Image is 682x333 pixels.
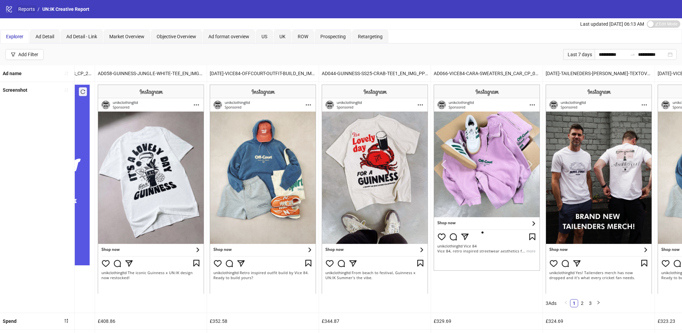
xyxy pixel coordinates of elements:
span: 3 Ads [546,301,556,306]
span: Explorer [6,34,23,39]
span: reload [81,89,85,94]
img: Screenshot 120230595530490356 [434,85,540,271]
a: 1 [570,299,578,307]
span: Market Overview [109,34,144,39]
li: 1 [570,299,578,307]
img: Screenshot 120227832218470356 [98,85,204,293]
span: Retargeting [358,34,383,39]
span: Last updated [DATE] 06:13 AM [580,21,644,27]
b: Screenshot [3,87,27,93]
a: Reports [17,5,36,13]
span: filter [11,52,16,57]
span: Objective Overview [157,34,196,39]
span: ROW [298,34,308,39]
button: left [562,299,570,307]
button: right [594,299,603,307]
img: Screenshot 120227833596420356 [322,85,428,293]
div: [DATE]-TAILENEDERS-[PERSON_NAME]-TEXTOVER_EN_IMG_TAILENDERS_CP_29072025_ALLG_CC_SC24_None_WHITELIST_ [543,65,655,82]
a: 3 [587,299,594,307]
div: Add Filter [18,52,38,57]
li: Previous Page [562,299,570,307]
span: right [596,301,600,305]
div: [DATE]-VICE84-OFFCOURT-OUTFIT-BUILD_EN_IMG_VICE84_CP_25072025_ALLG_CC_SC4_None__ – Copy [207,65,319,82]
div: AD044-GUINNESS-SS25-CRAB-TEE1_EN_IMG_PP_20062025_M_CC_SC4_None_ [319,65,431,82]
span: US [262,34,267,39]
img: Screenshot 120230215014500356 [546,85,652,293]
b: Spend [3,318,17,324]
span: sort-descending [64,318,69,323]
span: UN:IK Creative Report [42,6,89,12]
span: sort-ascending [64,71,69,76]
li: 2 [578,299,586,307]
li: / [38,5,40,13]
div: AD058-GUINNESS-JUNGLE-WHITE-TEE_EN_IMG_CP_03072025_M_CC_SC4_USP14_Bestseller [95,65,207,82]
div: £329.69 [431,313,543,329]
span: Ad Detail [36,34,54,39]
a: 2 [578,299,586,307]
span: UK [279,34,286,39]
div: £324.69 [543,313,655,329]
span: swap-right [630,52,635,57]
button: Add Filter [5,49,44,60]
span: Ad Detail - Link [66,34,97,39]
li: Next Page [594,299,603,307]
div: £352.58 [207,313,319,329]
b: Ad name [3,71,22,76]
div: AD066-VICE84-CARA-SWEATERS_EN_CAR_CP_03072025_M_CC_SC4_USP14_Bestseller [431,65,543,82]
li: 3 [586,299,594,307]
span: sort-ascending [64,88,69,92]
div: £344.87 [319,313,431,329]
div: Last 7 days [563,49,595,60]
span: left [564,301,568,305]
span: Ad format overview [208,34,249,39]
span: Prospecting [320,34,346,39]
img: Screenshot 120230078277240356 [210,85,316,293]
div: £408.86 [95,313,207,329]
span: to [630,52,635,57]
